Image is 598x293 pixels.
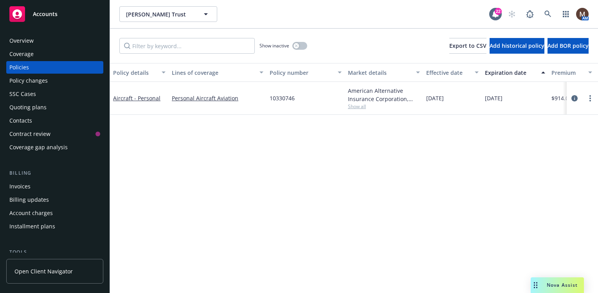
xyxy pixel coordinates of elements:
a: Overview [6,34,103,47]
a: Policies [6,61,103,74]
div: Coverage [9,48,34,60]
a: circleInformation [570,94,579,103]
a: Search [540,6,556,22]
div: Installment plans [9,220,55,233]
div: Effective date [426,69,470,77]
div: Market details [348,69,411,77]
span: Add historical policy [490,42,544,49]
span: [PERSON_NAME] Trust [126,10,194,18]
div: Billing [6,169,103,177]
span: Show all [348,103,420,110]
a: Billing updates [6,194,103,206]
div: American Alternative Insurance Corporation, [GEOGRAPHIC_DATA] Re, Global Aerospace Inc [348,87,420,103]
a: Start snowing [504,6,520,22]
button: Effective date [423,63,482,82]
div: Expiration date [485,69,537,77]
span: Show inactive [259,42,289,49]
a: Switch app [558,6,574,22]
div: Drag to move [531,277,540,293]
div: SSC Cases [9,88,36,100]
button: [PERSON_NAME] Trust [119,6,217,22]
span: Accounts [33,11,58,17]
input: Filter by keyword... [119,38,255,54]
div: Overview [9,34,34,47]
a: Aircraft - Personal [113,94,160,102]
button: Nova Assist [531,277,584,293]
button: Lines of coverage [169,63,267,82]
div: Policies [9,61,29,74]
button: Policy number [267,63,345,82]
button: Expiration date [482,63,548,82]
span: Add BOR policy [548,42,589,49]
div: Contract review [9,128,50,140]
div: Invoices [9,180,31,193]
div: Policy details [113,69,157,77]
div: Quoting plans [9,101,47,114]
button: Market details [345,63,423,82]
a: Invoices [6,180,103,193]
span: Nova Assist [547,282,578,288]
button: Export to CSV [449,38,486,54]
button: Add BOR policy [548,38,589,54]
a: Quoting plans [6,101,103,114]
a: Contract review [6,128,103,140]
a: Report a Bug [522,6,538,22]
span: $914.00 [551,94,572,102]
a: Contacts [6,114,103,127]
div: Policy changes [9,74,48,87]
a: Coverage gap analysis [6,141,103,154]
span: [DATE] [426,94,444,102]
a: Account charges [6,207,103,219]
button: Premium [548,63,595,82]
div: Tools [6,248,103,256]
div: Account charges [9,207,53,219]
img: photo [576,8,589,20]
a: Accounts [6,3,103,25]
a: more [585,94,595,103]
div: Billing updates [9,194,49,206]
span: [DATE] [485,94,503,102]
a: Policy changes [6,74,103,87]
span: Open Client Navigator [14,267,73,275]
div: Contacts [9,114,32,127]
a: Personal Aircraft Aviation [172,94,263,102]
span: Export to CSV [449,42,486,49]
div: 22 [495,8,502,15]
a: SSC Cases [6,88,103,100]
button: Policy details [110,63,169,82]
div: Lines of coverage [172,69,255,77]
div: Coverage gap analysis [9,141,68,154]
button: Add historical policy [490,38,544,54]
a: Installment plans [6,220,103,233]
a: Coverage [6,48,103,60]
div: Premium [551,69,584,77]
span: 10330746 [270,94,295,102]
div: Policy number [270,69,333,77]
